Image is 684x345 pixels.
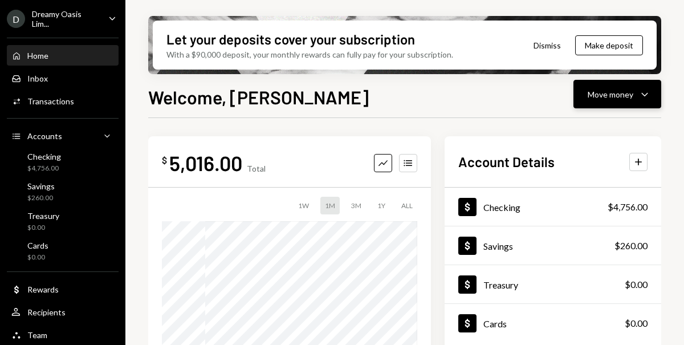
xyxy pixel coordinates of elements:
[483,318,507,329] div: Cards
[573,80,661,108] button: Move money
[445,188,661,226] a: Checking$4,756.00
[7,68,119,88] a: Inbox
[27,241,48,250] div: Cards
[347,197,366,214] div: 3M
[320,197,340,214] div: 1M
[588,88,633,100] div: Move money
[32,9,99,29] div: Dreamy Oasis Lim...
[7,237,119,265] a: Cards$0.00
[148,86,369,108] h1: Welcome, [PERSON_NAME]
[373,197,390,214] div: 1Y
[166,30,415,48] div: Let your deposits cover your subscription
[7,279,119,299] a: Rewards
[7,208,119,235] a: Treasury$0.00
[247,164,266,173] div: Total
[575,35,643,55] button: Make deposit
[27,253,48,262] div: $0.00
[397,197,417,214] div: ALL
[27,74,48,83] div: Inbox
[483,202,520,213] div: Checking
[7,178,119,205] a: Savings$260.00
[7,45,119,66] a: Home
[445,265,661,303] a: Treasury$0.00
[27,330,47,340] div: Team
[445,304,661,342] a: Cards$0.00
[169,150,242,176] div: 5,016.00
[458,152,555,171] h2: Account Details
[7,148,119,176] a: Checking$4,756.00
[294,197,313,214] div: 1W
[27,211,59,221] div: Treasury
[7,125,119,146] a: Accounts
[27,51,48,60] div: Home
[27,223,59,233] div: $0.00
[483,241,513,251] div: Savings
[27,181,55,191] div: Savings
[7,10,25,28] div: D
[625,278,648,291] div: $0.00
[445,226,661,265] a: Savings$260.00
[483,279,518,290] div: Treasury
[7,324,119,345] a: Team
[27,96,74,106] div: Transactions
[7,302,119,322] a: Recipients
[27,285,59,294] div: Rewards
[7,91,119,111] a: Transactions
[27,307,66,317] div: Recipients
[608,200,648,214] div: $4,756.00
[614,239,648,253] div: $260.00
[27,193,55,203] div: $260.00
[27,164,61,173] div: $4,756.00
[162,155,167,166] div: $
[519,32,575,59] button: Dismiss
[166,48,453,60] div: With a $90,000 deposit, your monthly rewards can fully pay for your subscription.
[27,131,62,141] div: Accounts
[27,152,61,161] div: Checking
[625,316,648,330] div: $0.00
